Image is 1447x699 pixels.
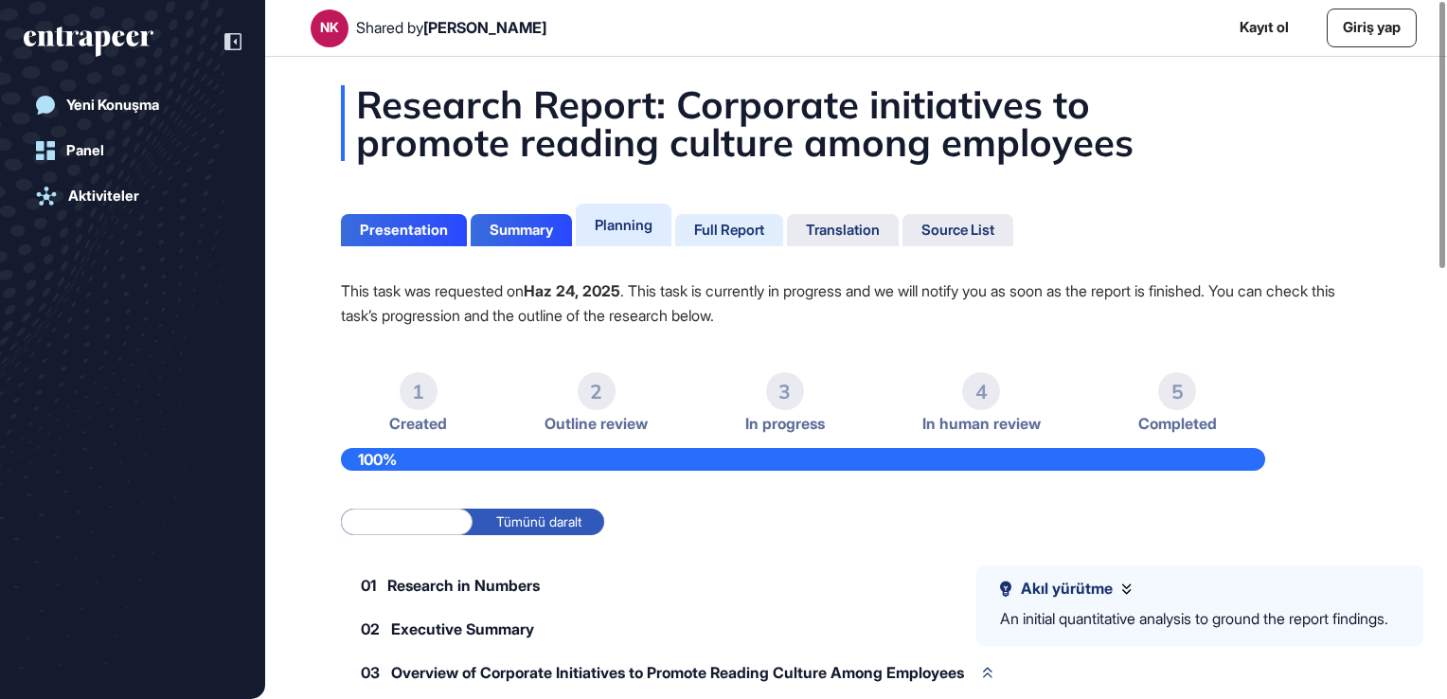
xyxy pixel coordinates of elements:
[391,665,964,680] span: Overview of Corporate Initiatives to Promote Reading Culture Among Employees
[524,281,620,300] strong: Haz 24, 2025
[962,372,1000,410] div: 4
[341,509,473,535] label: Tümünü genişlet
[66,142,104,159] div: Panel
[66,97,159,114] div: Yeni Konuşma
[361,665,380,680] span: 03
[490,222,553,239] div: Summary
[921,222,994,239] div: Source List
[1000,607,1388,632] div: An initial quantitative analysis to ground the report findings.
[24,27,153,57] div: entrapeer-logo
[578,372,616,410] div: 2
[545,415,648,433] span: Outline review
[595,216,652,234] div: Planning
[391,621,534,636] span: Executive Summary
[341,85,1371,161] div: Research Report: Corporate initiatives to promote reading culture among employees
[361,621,380,636] span: 02
[745,415,825,433] span: In progress
[361,578,376,593] span: 01
[423,18,546,37] span: [PERSON_NAME]
[360,222,448,239] div: Presentation
[1138,415,1217,433] span: Completed
[1327,9,1417,47] a: Giriş yap
[766,372,804,410] div: 3
[341,278,1371,328] p: This task was requested on . This task is currently in progress and we will notify you as soon as...
[1158,372,1196,410] div: 5
[922,415,1041,433] span: In human review
[341,448,1265,471] div: 100%
[1021,580,1113,598] span: Akıl yürütme
[694,222,764,239] div: Full Report
[356,19,546,37] div: Shared by
[400,372,438,410] div: 1
[68,188,139,205] div: Aktiviteler
[473,509,604,535] label: Tümünü daralt
[806,222,880,239] div: Translation
[320,20,339,35] div: NK
[1240,17,1289,39] a: Kayıt ol
[387,578,540,593] span: Research in Numbers
[389,415,447,433] span: Created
